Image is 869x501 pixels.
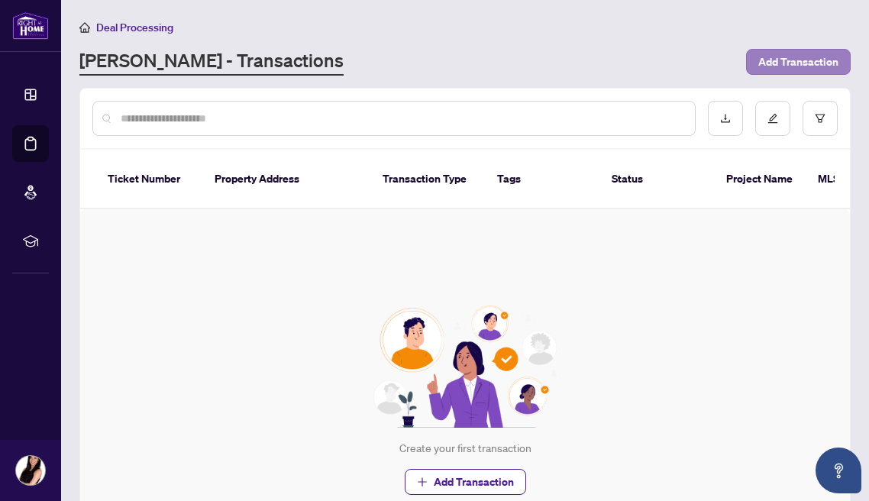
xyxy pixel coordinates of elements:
th: Project Name [714,150,806,209]
span: Deal Processing [96,21,173,34]
th: Property Address [202,150,370,209]
th: Ticket Number [95,150,202,209]
div: Create your first transaction [399,440,531,457]
th: Tags [485,150,599,209]
span: plus [417,477,428,487]
button: download [708,101,743,136]
th: Transaction Type [370,150,485,209]
button: Add Transaction [405,469,526,495]
span: filter [815,113,825,124]
span: Add Transaction [758,50,838,74]
span: Add Transaction [434,470,514,494]
img: Null State Icon [367,305,564,428]
button: filter [803,101,838,136]
span: edit [767,113,778,124]
img: logo [12,11,49,40]
span: home [79,22,90,33]
button: Add Transaction [746,49,851,75]
th: Status [599,150,714,209]
button: Open asap [816,448,861,493]
button: edit [755,101,790,136]
img: Profile Icon [16,456,45,485]
span: download [720,113,731,124]
a: [PERSON_NAME] - Transactions [79,48,344,76]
